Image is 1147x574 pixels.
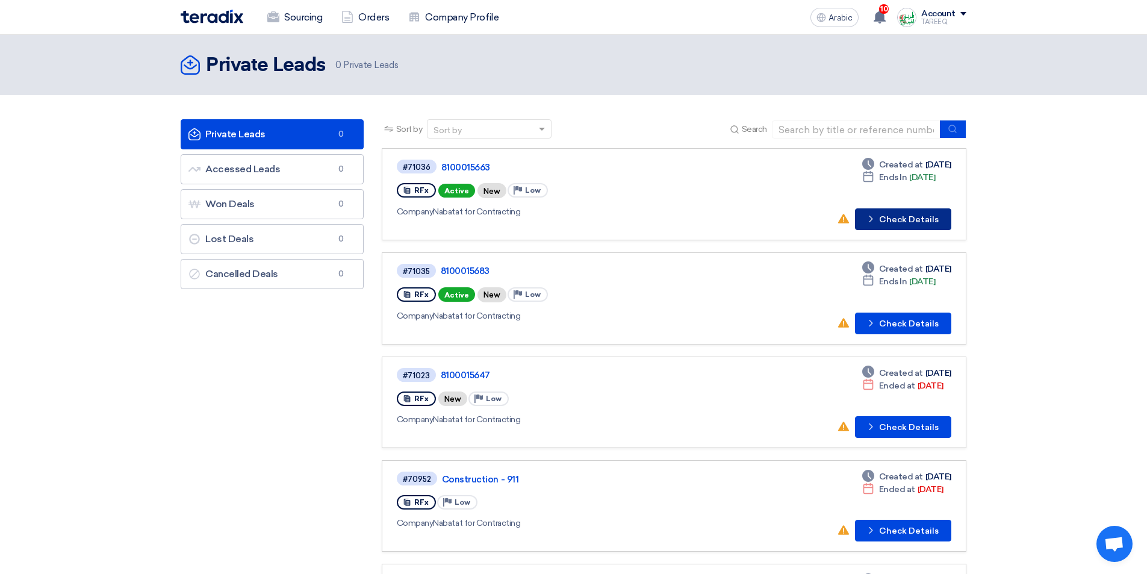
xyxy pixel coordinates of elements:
font: Accessed Leads [205,163,280,175]
font: 8100015647 [441,370,490,381]
a: Private Leads0 [181,119,364,149]
font: Cancelled Deals [205,268,278,279]
font: Check Details [879,319,939,329]
font: Company [397,414,434,425]
font: [DATE] [918,381,943,391]
font: #71023 [403,371,430,380]
font: Active [444,187,469,195]
button: Check Details [855,313,951,334]
button: Check Details [855,520,951,541]
font: [DATE] [918,484,943,494]
button: Arabic [810,8,859,27]
a: Accessed Leads0 [181,154,364,184]
font: New [483,187,500,196]
font: Account [921,8,956,19]
font: Arabic [828,13,853,23]
font: Ended at [879,484,915,494]
font: New [483,291,500,300]
font: [DATE] [909,172,935,182]
font: [DATE] [909,276,935,287]
a: Won Deals0 [181,189,364,219]
font: 8100015683 [441,266,490,276]
font: Check Details [879,422,939,432]
font: Company [397,207,434,217]
img: Screenshot___1727703618088.png [897,8,916,27]
font: Orders [358,11,389,23]
font: 0 [338,164,344,173]
a: Open chat [1096,526,1133,562]
a: 8100015683 [441,266,742,276]
font: 8100015663 [441,162,490,173]
font: Private Leads [206,56,326,75]
font: #70952 [403,475,431,484]
font: Search [742,124,767,134]
font: Nabatat for Contracting [433,414,520,425]
font: Check Details [879,526,939,536]
font: Nabatat for Contracting [433,518,520,528]
font: Created at [879,264,923,274]
font: Private Leads [205,128,266,140]
font: Check Details [879,214,939,225]
font: 0 [338,199,344,208]
font: Ended at [879,381,915,391]
font: #71035 [403,267,430,276]
button: Check Details [855,208,951,230]
font: Low [455,498,470,507]
font: RFx [414,498,429,507]
font: Created at [879,472,923,482]
font: Sort by [396,124,423,134]
font: RFx [414,395,429,403]
a: Cancelled Deals0 [181,259,364,289]
input: Search by title or reference number [772,120,940,139]
font: Low [486,395,502,403]
font: Company [397,518,434,528]
button: Check Details [855,416,951,438]
font: #71036 [403,163,431,172]
font: Created at [879,160,923,170]
font: Low [525,186,541,195]
font: Active [444,291,469,299]
font: Lost Deals [205,233,253,245]
font: Nabatat for Contracting [433,311,520,321]
font: Private Leads [343,60,398,70]
font: 0 [335,60,341,70]
font: 0 [338,129,344,139]
font: RFx [414,186,429,195]
font: [DATE] [925,472,951,482]
font: Construction - 911 [442,474,518,485]
font: Company [397,311,434,321]
font: 0 [338,234,344,243]
font: Created at [879,368,923,378]
font: RFx [414,290,429,299]
a: Sourcing [258,4,332,31]
a: 8100015663 [441,162,742,173]
font: Low [525,290,541,299]
font: TAREEQ [921,18,947,26]
font: Ends In [879,276,907,287]
font: Company Profile [425,11,499,23]
a: Orders [332,4,399,31]
font: [DATE] [925,264,951,274]
font: 0 [338,269,344,278]
font: Ends In [879,172,907,182]
a: Construction - 911 [442,474,743,485]
font: Nabatat for Contracting [433,207,520,217]
a: Lost Deals0 [181,224,364,254]
font: [DATE] [925,368,951,378]
a: 8100015647 [441,370,742,381]
font: 10 [880,5,888,13]
font: Sourcing [284,11,322,23]
font: Sort by [434,125,462,136]
font: New [444,395,461,404]
img: Teradix logo [181,10,243,23]
font: Won Deals [205,198,255,210]
font: [DATE] [925,160,951,170]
